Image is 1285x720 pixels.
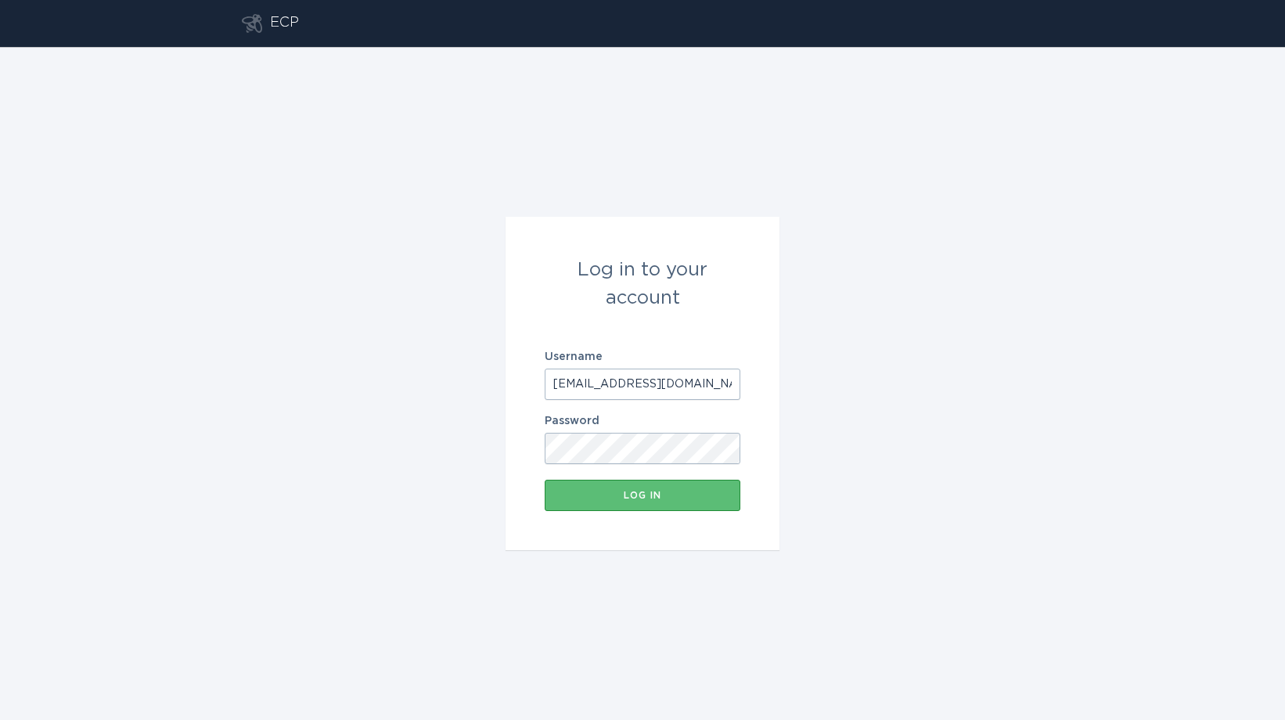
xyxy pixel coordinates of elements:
label: Username [545,351,740,362]
button: Go to dashboard [242,14,262,33]
label: Password [545,416,740,427]
div: Log in [553,491,732,500]
button: Log in [545,480,740,511]
div: Log in to your account [545,256,740,312]
div: ECP [270,14,299,33]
